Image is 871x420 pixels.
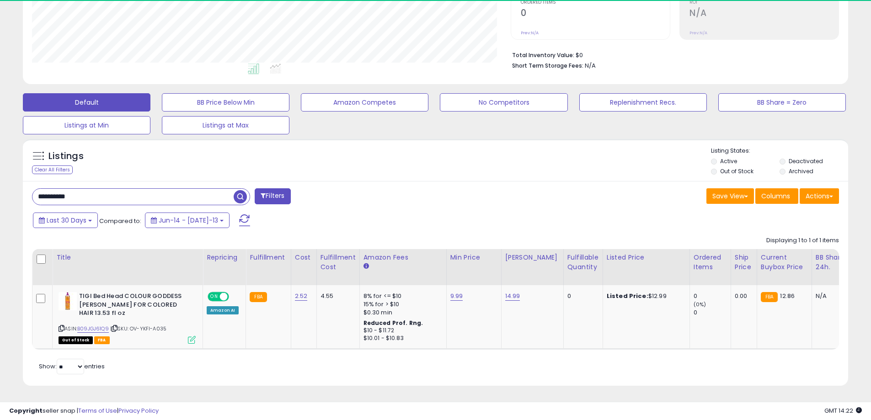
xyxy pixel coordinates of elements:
[23,93,150,112] button: Default
[99,217,141,225] span: Compared to:
[23,116,150,134] button: Listings at Min
[440,93,567,112] button: No Competitors
[579,93,707,112] button: Replenishment Recs.
[706,188,754,204] button: Save View
[94,336,110,344] span: FBA
[118,406,159,415] a: Privacy Policy
[250,292,267,302] small: FBA
[162,93,289,112] button: BB Price Below Min
[228,293,242,301] span: OFF
[32,165,73,174] div: Clear All Filters
[207,253,242,262] div: Repricing
[694,253,727,272] div: Ordered Items
[711,147,848,155] p: Listing States:
[59,336,93,344] span: All listings that are currently out of stock and unavailable for purchase on Amazon
[159,216,218,225] span: Jun-14 - [DATE]-13
[79,292,190,320] b: TIGI Bed Head COLOUR GODDESS [PERSON_NAME] FOR COLORED HAIR 13.53 fl oz
[694,301,706,308] small: (0%)
[9,407,159,415] div: seller snap | |
[39,362,105,371] span: Show: entries
[735,292,750,300] div: 0.00
[607,292,683,300] div: $12.99
[47,216,86,225] span: Last 30 Days
[761,253,808,272] div: Current Buybox Price
[505,253,560,262] div: [PERSON_NAME]
[450,253,497,262] div: Min Price
[301,93,428,112] button: Amazon Competes
[521,8,670,20] h2: 0
[512,51,574,59] b: Total Inventory Value:
[780,292,795,300] span: 12.86
[718,93,846,112] button: BB Share = Zero
[145,213,230,228] button: Jun-14 - [DATE]-13
[505,292,520,301] a: 14.99
[363,327,439,335] div: $10 - $11.72
[250,253,287,262] div: Fulfillment
[689,8,839,20] h2: N/A
[363,335,439,342] div: $10.01 - $10.83
[607,292,648,300] b: Listed Price:
[694,292,731,300] div: 0
[789,167,813,175] label: Archived
[755,188,798,204] button: Columns
[363,319,423,327] b: Reduced Prof. Rng.
[761,191,790,201] span: Columns
[720,157,737,165] label: Active
[321,292,353,300] div: 4.55
[295,253,313,262] div: Cost
[512,49,832,60] li: $0
[585,61,596,70] span: N/A
[363,253,443,262] div: Amazon Fees
[33,213,98,228] button: Last 30 Days
[816,253,849,272] div: BB Share 24h.
[110,325,166,332] span: | SKU: OV-YKFI-A035
[789,157,823,165] label: Deactivated
[295,292,308,301] a: 2.52
[78,406,117,415] a: Terms of Use
[567,292,596,300] div: 0
[56,253,199,262] div: Title
[77,325,109,333] a: B09JGJ61Q9
[59,292,77,310] img: 41pvbk64yuL._SL40_.jpg
[694,308,731,317] div: 0
[321,253,356,272] div: Fulfillment Cost
[761,292,778,302] small: FBA
[9,406,43,415] strong: Copyright
[800,188,839,204] button: Actions
[255,188,290,204] button: Filters
[208,293,220,301] span: ON
[824,406,862,415] span: 2025-08-13 14:22 GMT
[363,308,439,317] div: $0.30 min
[48,150,84,163] h5: Listings
[766,236,839,245] div: Displaying 1 to 1 of 1 items
[207,306,239,314] div: Amazon AI
[735,253,753,272] div: Ship Price
[363,292,439,300] div: 8% for <= $10
[816,292,846,300] div: N/A
[689,30,707,36] small: Prev: N/A
[567,253,599,272] div: Fulfillable Quantity
[162,116,289,134] button: Listings at Max
[607,253,686,262] div: Listed Price
[512,62,583,69] b: Short Term Storage Fees:
[363,300,439,308] div: 15% for > $10
[521,30,539,36] small: Prev: N/A
[363,262,369,271] small: Amazon Fees.
[720,167,753,175] label: Out of Stock
[59,292,196,343] div: ASIN:
[450,292,463,301] a: 9.99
